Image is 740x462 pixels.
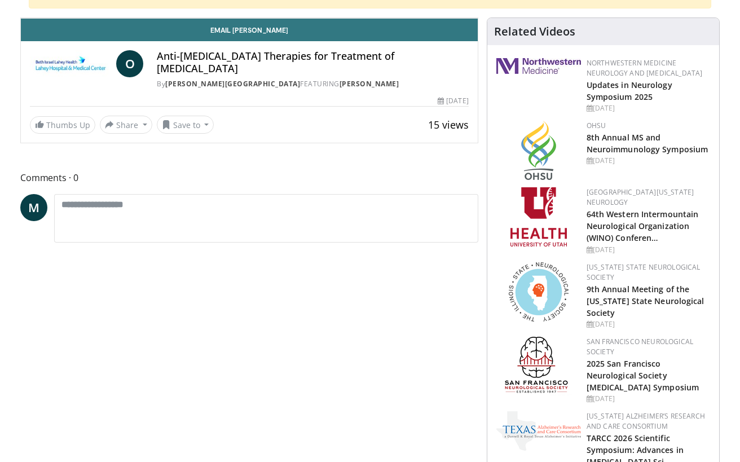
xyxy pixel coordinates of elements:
[496,411,581,451] img: c78a2266-bcdd-4805-b1c2-ade407285ecb.png.150x105_q85_autocrop_double_scale_upscale_version-0.2.png
[21,18,478,19] video-js: Video Player
[587,58,703,78] a: Northwestern Medicine Neurology and [MEDICAL_DATA]
[30,50,112,77] img: Lahey Hospital & Medical Center
[509,262,569,322] img: 71a8b48c-8850-4916-bbdd-e2f3ccf11ef9.png.150x105_q85_autocrop_double_scale_upscale_version-0.2.png
[510,187,567,247] img: f6362829-b0a3-407d-a044-59546adfd345.png.150x105_q85_autocrop_double_scale_upscale_version-0.2.png
[587,209,699,243] a: 64th Western Intermountain Neurological Organization (WINO) Conferen…
[587,411,705,431] a: [US_STATE] Alzheimer’s Research and Care Consortium
[157,116,214,134] button: Save to
[587,358,699,393] a: 2025 San Francisco Neurological Society [MEDICAL_DATA] Symposium
[505,337,572,396] img: ad8adf1f-d405-434e-aebe-ebf7635c9b5d.png.150x105_q85_autocrop_double_scale_upscale_version-0.2.png
[496,58,581,74] img: 2a462fb6-9365-492a-ac79-3166a6f924d8.png.150x105_q85_autocrop_double_scale_upscale_version-0.2.jpg
[587,80,672,102] a: Updates in Neurology Symposium 2025
[587,284,704,318] a: 9th Annual Meeting of the [US_STATE] State Neurological Society
[157,79,468,89] div: By FEATURING
[587,121,606,130] a: OHSU
[20,170,478,185] span: Comments 0
[587,319,710,329] div: [DATE]
[587,262,701,282] a: [US_STATE] State Neurological Society
[587,156,710,166] div: [DATE]
[165,79,300,89] a: [PERSON_NAME][GEOGRAPHIC_DATA]
[587,394,710,404] div: [DATE]
[116,50,143,77] a: O
[20,194,47,221] a: M
[157,50,468,74] h4: Anti-[MEDICAL_DATA] Therapies for Treatment of [MEDICAL_DATA]
[587,245,710,255] div: [DATE]
[100,116,152,134] button: Share
[521,121,556,180] img: da959c7f-65a6-4fcf-a939-c8c702e0a770.png.150x105_q85_autocrop_double_scale_upscale_version-0.2.png
[340,79,399,89] a: [PERSON_NAME]
[587,187,694,207] a: [GEOGRAPHIC_DATA][US_STATE] Neurology
[587,132,708,155] a: 8th Annual MS and Neuroimmunology Symposium
[587,337,693,357] a: San Francisco Neurological Society
[587,103,710,113] div: [DATE]
[428,118,469,131] span: 15 views
[438,96,468,106] div: [DATE]
[30,116,95,134] a: Thumbs Up
[494,25,575,38] h4: Related Videos
[21,19,478,41] a: Email [PERSON_NAME]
